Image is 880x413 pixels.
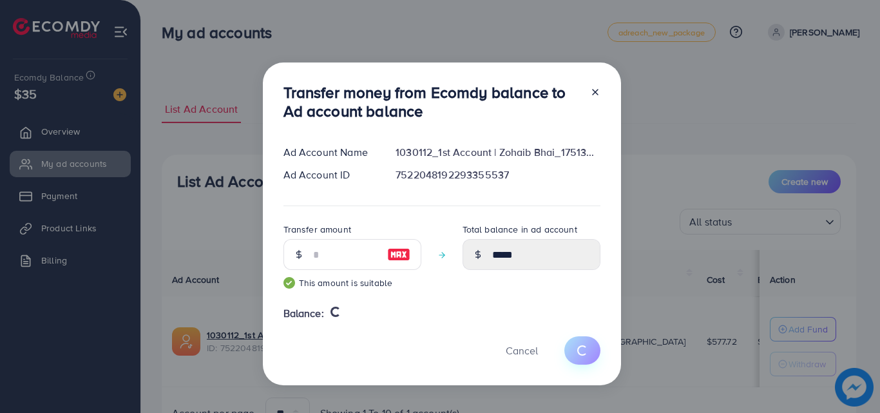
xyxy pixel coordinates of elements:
span: Cancel [506,343,538,358]
span: Balance: [283,306,324,321]
h3: Transfer money from Ecomdy balance to Ad account balance [283,83,580,120]
img: image [387,247,410,262]
div: Ad Account Name [273,145,386,160]
small: This amount is suitable [283,276,421,289]
div: Ad Account ID [273,168,386,182]
label: Transfer amount [283,223,351,236]
img: guide [283,277,295,289]
label: Total balance in ad account [463,223,577,236]
div: 7522048192293355537 [385,168,610,182]
div: 1030112_1st Account | Zohaib Bhai_1751363330022 [385,145,610,160]
button: Cancel [490,336,554,364]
